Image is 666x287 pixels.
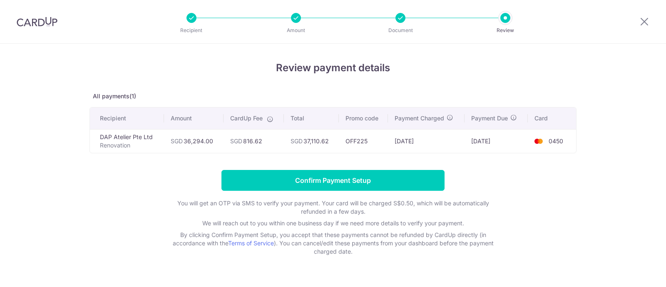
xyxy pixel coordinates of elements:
[339,107,388,129] th: Promo code
[228,240,274,247] a: Terms of Service
[89,92,577,100] p: All payments(1)
[528,107,576,129] th: Card
[530,136,547,146] img: <span class="translation_missing" title="translation missing: en.account_steps.new_confirm_form.b...
[17,17,57,27] img: CardUp
[90,129,164,153] td: DAP Atelier Pte Ltd
[90,107,164,129] th: Recipient
[471,114,508,122] span: Payment Due
[465,129,527,153] td: [DATE]
[161,26,222,35] p: Recipient
[166,231,499,256] p: By clicking Confirm Payment Setup, you accept that these payments cannot be refunded by CardUp di...
[613,262,658,283] iframe: Opens a widget where you can find more information
[370,26,431,35] p: Document
[549,137,563,145] span: 0450
[164,129,224,153] td: 36,294.00
[475,26,536,35] p: Review
[224,129,284,153] td: 816.62
[230,114,263,122] span: CardUp Fee
[230,137,242,145] span: SGD
[89,60,577,75] h4: Review payment details
[164,107,224,129] th: Amount
[166,219,499,227] p: We will reach out to you within one business day if we need more details to verify your payment.
[221,170,445,191] input: Confirm Payment Setup
[166,199,499,216] p: You will get an OTP via SMS to verify your payment. Your card will be charged S$0.50, which will ...
[265,26,327,35] p: Amount
[284,129,339,153] td: 37,110.62
[291,137,303,145] span: SGD
[395,114,444,122] span: Payment Charged
[284,107,339,129] th: Total
[388,129,465,153] td: [DATE]
[100,141,157,150] p: Renovation
[339,129,388,153] td: OFF225
[171,137,183,145] span: SGD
